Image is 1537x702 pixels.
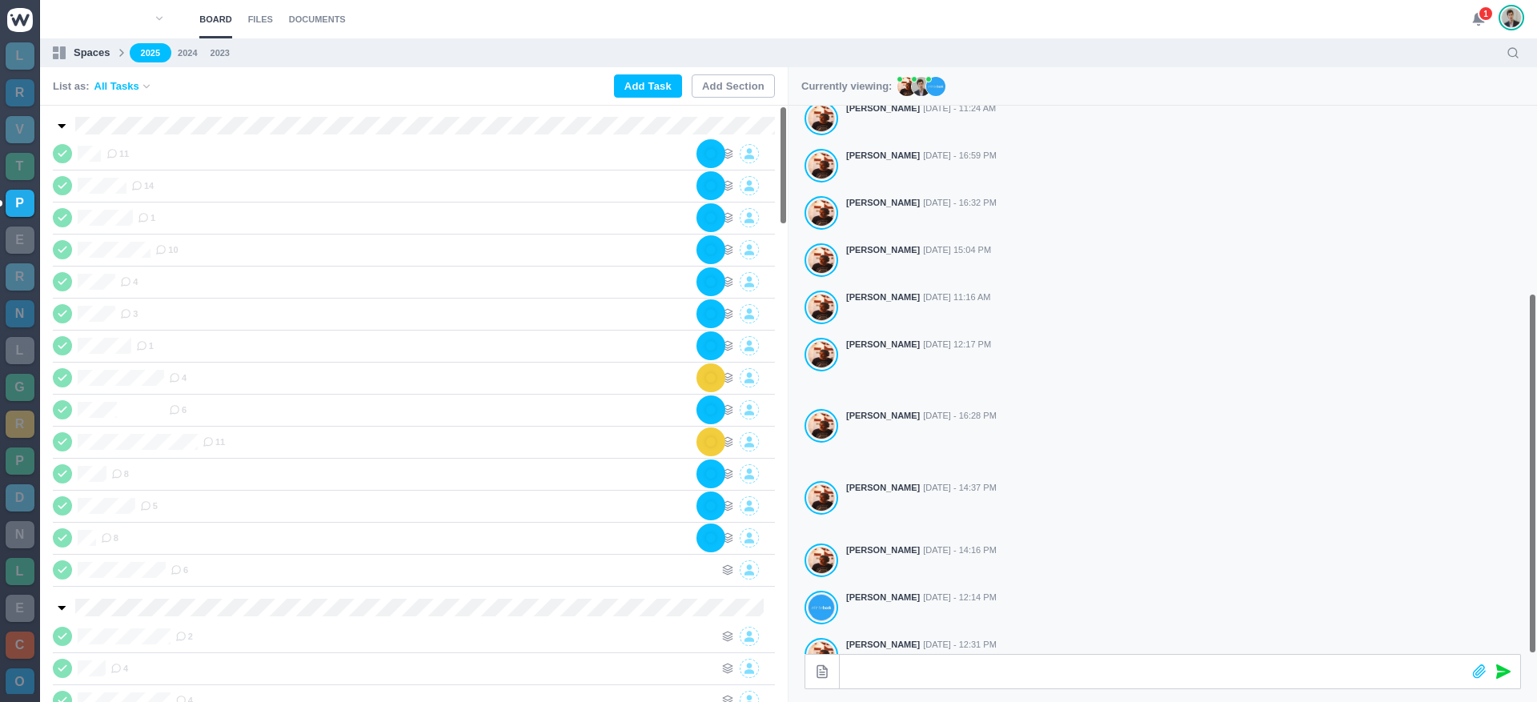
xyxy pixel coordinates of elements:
[923,149,997,162] span: [DATE] - 16:59 PM
[6,558,34,585] a: L
[6,116,34,143] a: V
[846,196,920,210] strong: [PERSON_NAME]
[923,544,997,557] span: [DATE] - 14:16 PM
[6,595,34,622] a: E
[912,77,931,96] img: PL
[846,338,920,351] strong: [PERSON_NAME]
[809,152,834,179] img: Antonio Lopes
[846,638,920,652] strong: [PERSON_NAME]
[6,447,34,475] a: P
[897,77,917,96] img: AL
[178,46,197,60] a: 2024
[923,481,997,495] span: [DATE] - 14:37 PM
[809,247,834,274] img: Antonio Lopes
[7,8,33,32] img: winio
[6,227,34,254] a: E
[923,196,997,210] span: [DATE] - 16:32 PM
[846,481,920,495] strong: [PERSON_NAME]
[809,412,834,439] img: Antonio Lopes
[846,544,920,557] strong: [PERSON_NAME]
[923,591,997,604] span: [DATE] - 12:14 PM
[1502,7,1521,28] img: Pedro Lopes
[6,668,34,696] a: O
[809,199,834,227] img: Antonio Lopes
[846,409,920,423] strong: [PERSON_NAME]
[846,243,920,257] strong: [PERSON_NAME]
[692,74,775,98] button: Add Section
[923,291,990,304] span: [DATE] 11:16 AM
[926,77,945,96] img: JT
[923,638,997,652] span: [DATE] - 12:31 PM
[6,632,34,659] a: C
[1478,6,1494,22] span: 1
[53,78,152,94] div: List as:
[130,43,171,63] a: 2025
[6,263,34,291] a: R
[846,291,920,304] strong: [PERSON_NAME]
[809,594,834,621] img: João Tosta
[53,46,66,59] img: spaces
[6,190,34,217] a: P
[809,294,834,321] img: Antonio Lopes
[6,521,34,548] a: N
[6,42,34,70] a: L
[809,484,834,511] img: Antonio Lopes
[6,337,34,364] a: L
[6,153,34,180] a: T
[846,102,920,115] strong: [PERSON_NAME]
[801,78,892,94] p: Currently viewing:
[846,149,920,162] strong: [PERSON_NAME]
[809,105,834,132] img: Antonio Lopes
[923,338,991,351] span: [DATE] 12:17 PM
[94,78,139,94] span: All Tasks
[74,45,110,61] p: Spaces
[211,46,230,60] a: 2023
[923,102,996,115] span: [DATE] - 11:24 AM
[923,243,991,257] span: [DATE] 15:04 PM
[6,79,34,106] a: R
[923,409,997,423] span: [DATE] - 16:28 PM
[614,74,682,98] button: Add Task
[809,341,834,368] img: Antonio Lopes
[6,484,34,511] a: D
[6,374,34,401] a: G
[6,411,34,438] a: R
[809,547,834,574] img: Antonio Lopes
[846,591,920,604] strong: [PERSON_NAME]
[6,300,34,327] a: N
